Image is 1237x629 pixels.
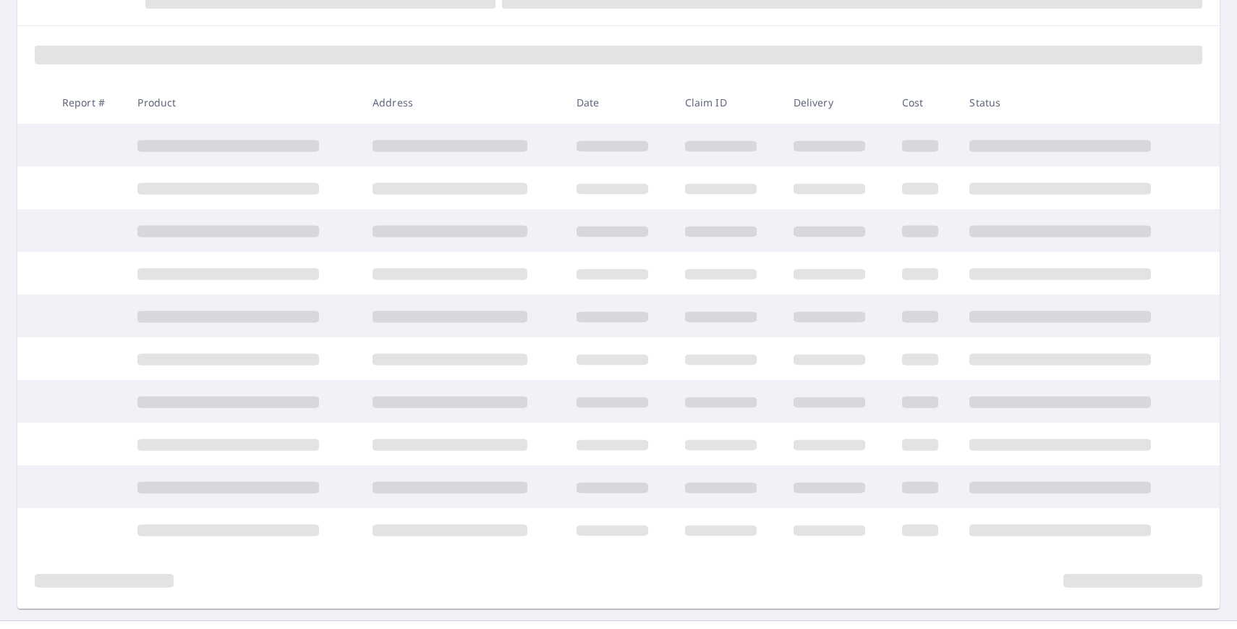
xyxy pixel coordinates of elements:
[782,81,890,124] th: Delivery
[126,81,361,124] th: Product
[361,81,565,124] th: Address
[51,81,127,124] th: Report #
[565,81,673,124] th: Date
[958,81,1193,124] th: Status
[890,81,958,124] th: Cost
[673,81,782,124] th: Claim ID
